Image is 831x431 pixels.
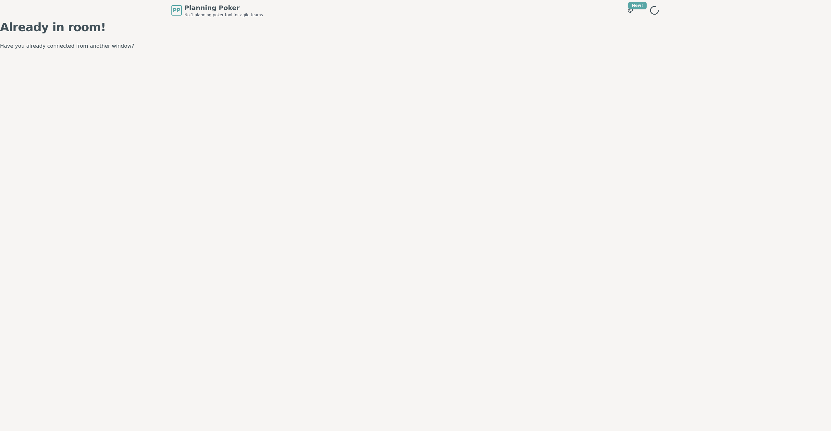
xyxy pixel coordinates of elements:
[171,3,263,18] a: PPPlanning PokerNo.1 planning poker tool for agile teams
[184,3,263,12] span: Planning Poker
[625,5,636,16] button: New!
[628,2,647,9] div: New!
[184,12,263,18] span: No.1 planning poker tool for agile teams
[173,6,180,14] span: PP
